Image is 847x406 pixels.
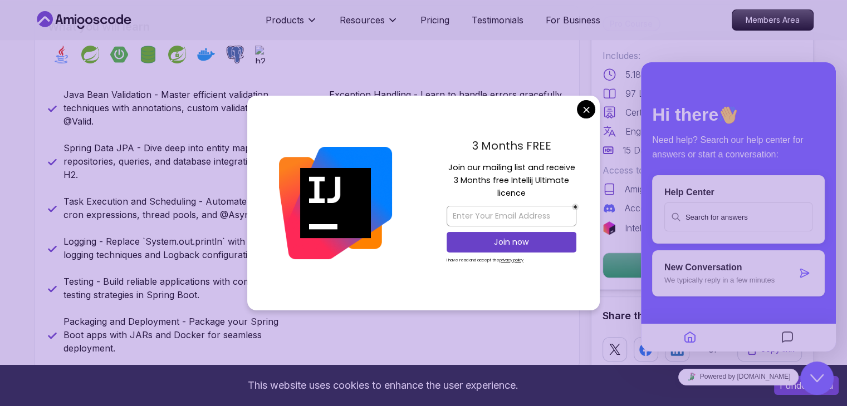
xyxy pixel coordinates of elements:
[625,201,727,215] p: Access to Discord Group
[641,62,836,351] iframe: chat widget
[266,13,317,36] button: Products
[623,143,760,157] p: 15 Days Money Back Guaranteed
[63,141,300,181] p: Spring Data JPA - Dive deep into entity mapping, repositories, queries, and database integration ...
[625,87,674,100] p: 97 Lectures
[226,46,244,63] img: postgres logo
[603,253,801,278] p: Get Started
[625,106,727,119] p: Certificate of Completion
[168,46,186,63] img: spring-security logo
[255,46,273,63] img: h2 logo
[641,364,836,389] iframe: chat widget
[81,46,99,63] img: spring logo
[63,315,300,355] p: Packaging and Deployment - Package your Spring Boot apps with JARs and Docker for seamless deploy...
[603,221,616,235] img: jetbrains logo
[340,13,398,36] button: Resources
[197,46,215,63] img: docker logo
[63,275,300,301] p: Testing - Build reliable applications with comprehensive testing strategies in Spring Boot.
[340,13,385,27] p: Resources
[800,362,836,395] iframe: chat widget
[732,9,814,31] a: Members Area
[603,308,802,324] h2: Share this Course
[603,164,802,177] p: Access to:
[63,195,300,221] p: Task Execution and Scheduling - Automate tasks with cron expressions, thread pools, and @Async.
[266,13,304,27] p: Products
[420,13,449,27] a: Pricing
[603,252,802,278] button: Get Started
[625,182,717,196] p: AmigosCode Textbook
[8,373,757,398] div: This website uses cookies to enhance the user experience.
[732,10,813,30] p: Members Area
[625,125,691,138] p: English Subtitles
[472,13,523,27] a: Testimonials
[139,46,157,63] img: spring-data-jpa logo
[603,49,802,62] p: Includes:
[52,46,70,63] img: java logo
[329,88,566,128] p: Exception Handling - Learn to handle errors gracefully with @ExceptionHandler, custom responses, ...
[625,221,708,235] p: IntelliJ IDEA Ultimate
[63,235,300,261] p: Logging - Replace `System.out.println` with advanced logging techniques and Logback configurations.
[625,68,668,81] p: 5.18 Hours
[63,88,300,128] p: Java Bean Validation - Master efficient validation techniques with annotations, custom validation...
[110,46,128,63] img: spring-boot logo
[546,13,600,27] a: For Business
